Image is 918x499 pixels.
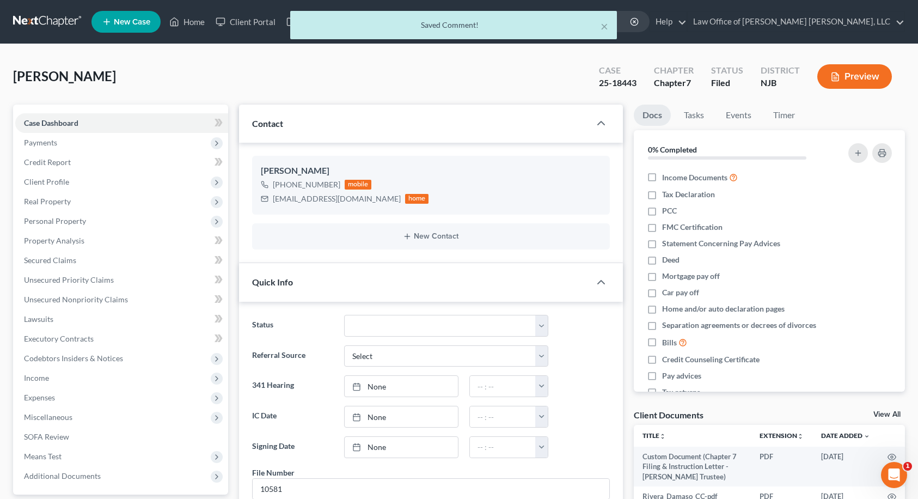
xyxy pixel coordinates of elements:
span: Tax Declaration [662,189,715,200]
a: Executory Contracts [15,329,228,349]
a: Titleunfold_more [642,431,666,440]
span: Payments [24,138,57,147]
div: [PHONE_NUMBER] [273,179,340,190]
span: Lawsuits [24,314,53,324]
input: -- : -- [470,376,536,397]
div: Status [711,64,743,77]
a: Date Added expand_more [821,431,870,440]
span: Tax returns [662,387,700,398]
div: File Number [252,467,295,478]
span: PCC [662,205,677,216]
span: Quick Info [252,277,293,287]
span: Separation agreements or decrees of divorces [662,320,816,331]
span: Executory Contracts [24,334,94,343]
iframe: Intercom live chat [881,462,907,488]
span: 1 [903,462,912,471]
label: Referral Source [247,345,339,367]
span: Additional Documents [24,471,101,480]
span: Secured Claims [24,255,76,265]
span: Expenses [24,393,55,402]
button: New Contact [261,232,601,241]
span: Credit Report [24,157,71,167]
div: Chapter [654,77,694,89]
span: FMC Certification [662,222,723,233]
button: Preview [817,64,892,89]
span: Personal Property [24,216,86,226]
span: 7 [686,77,691,88]
label: Signing Date [247,436,339,458]
span: Income [24,373,49,382]
a: Events [717,105,760,126]
span: Client Profile [24,177,69,186]
span: Contact [252,118,283,129]
a: Secured Claims [15,251,228,270]
a: Unsecured Priority Claims [15,270,228,290]
span: SOFA Review [24,432,69,441]
span: Real Property [24,197,71,206]
span: Deed [662,254,680,265]
span: Mortgage pay off [662,271,720,282]
div: Chapter [654,64,694,77]
label: Status [247,315,339,337]
span: Codebtors Insiders & Notices [24,354,123,363]
div: [PERSON_NAME] [261,165,601,178]
a: Docs [634,105,671,126]
a: None [345,406,458,427]
i: expand_more [864,433,870,440]
span: Unsecured Priority Claims [24,275,114,284]
div: [EMAIL_ADDRESS][DOMAIN_NAME] [273,193,401,204]
span: Miscellaneous [24,412,72,422]
div: Case [599,64,637,77]
a: Timer [764,105,804,126]
div: mobile [345,180,372,190]
span: Unsecured Nonpriority Claims [24,295,128,304]
a: Credit Report [15,153,228,172]
button: × [601,20,608,33]
span: Bills [662,337,677,348]
div: Saved Comment! [299,20,608,31]
label: 341 Hearing [247,375,339,397]
span: Means Test [24,452,62,461]
div: home [405,194,429,204]
div: 25-18443 [599,77,637,89]
a: SOFA Review [15,427,228,447]
strong: 0% Completed [648,145,697,154]
span: Income Documents [662,172,727,183]
span: Home and/or auto declaration pages [662,303,785,314]
a: None [345,437,458,458]
span: Property Analysis [24,236,84,245]
div: NJB [761,77,800,89]
div: Filed [711,77,743,89]
span: Statement Concerning Pay Advices [662,238,780,249]
span: Credit Counseling Certificate [662,354,760,365]
div: Client Documents [634,409,703,421]
a: Extensionunfold_more [760,431,804,440]
i: unfold_more [659,433,666,440]
a: None [345,376,458,397]
i: unfold_more [797,433,804,440]
div: District [761,64,800,77]
span: Car pay off [662,287,699,298]
label: IC Date [247,406,339,428]
td: Custom Document (Chapter 7 Filing & Instruction Letter - [PERSON_NAME] Trustee) [634,447,751,486]
a: Lawsuits [15,309,228,329]
a: Unsecured Nonpriority Claims [15,290,228,309]
a: View All [873,411,901,418]
td: PDF [751,447,812,486]
a: Property Analysis [15,231,228,251]
input: -- : -- [470,437,536,458]
span: Case Dashboard [24,118,78,127]
td: [DATE] [812,447,879,486]
span: [PERSON_NAME] [13,68,116,84]
a: Case Dashboard [15,113,228,133]
a: Tasks [675,105,713,126]
span: Pay advices [662,370,701,381]
input: -- : -- [470,406,536,427]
